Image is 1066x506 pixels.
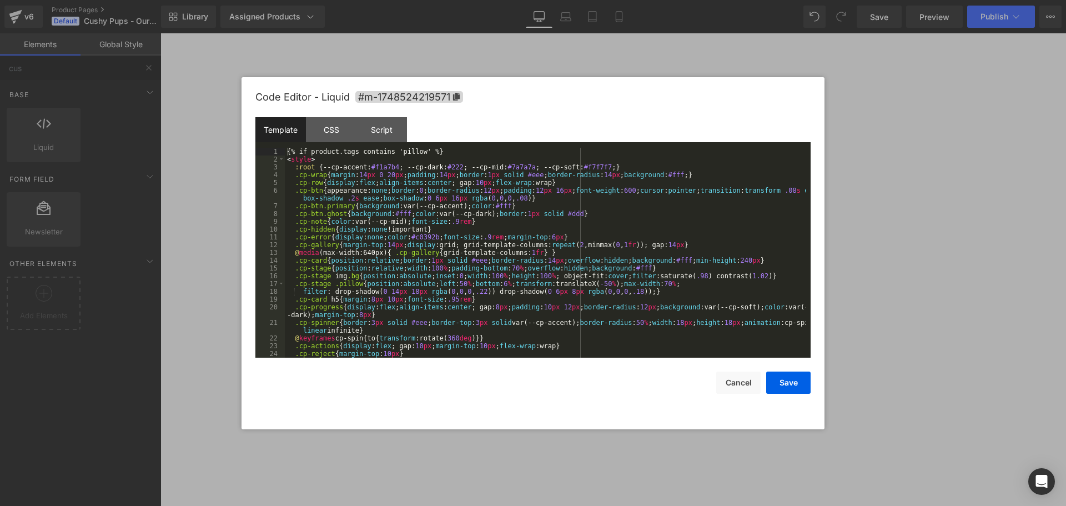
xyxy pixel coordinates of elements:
[1028,468,1055,495] div: Open Intercom Messenger
[255,295,285,303] div: 19
[255,280,285,288] div: 17
[255,171,285,179] div: 4
[355,91,463,103] span: Click to copy
[255,342,285,350] div: 23
[356,117,407,142] div: Script
[255,334,285,342] div: 22
[255,156,285,163] div: 2
[255,226,285,233] div: 10
[255,319,285,334] div: 21
[255,179,285,187] div: 5
[255,210,285,218] div: 8
[255,264,285,272] div: 15
[255,288,285,295] div: 18
[255,241,285,249] div: 12
[255,117,306,142] div: Template
[306,117,356,142] div: CSS
[255,257,285,264] div: 14
[255,218,285,226] div: 9
[255,350,285,358] div: 24
[255,272,285,280] div: 16
[255,202,285,210] div: 7
[255,233,285,241] div: 11
[716,372,761,394] button: Cancel
[255,163,285,171] div: 3
[255,303,285,319] div: 20
[255,187,285,202] div: 6
[255,91,350,103] span: Code Editor - Liquid
[255,249,285,257] div: 13
[255,148,285,156] div: 1
[766,372,811,394] button: Save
